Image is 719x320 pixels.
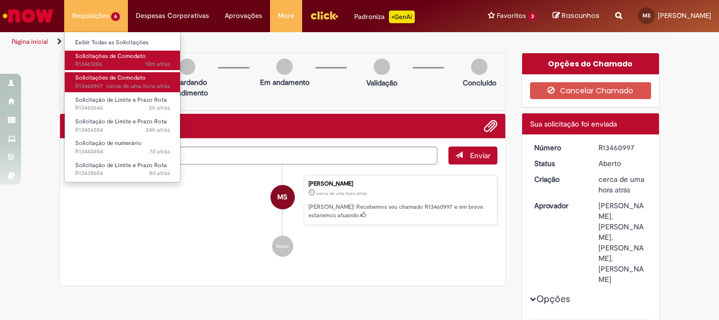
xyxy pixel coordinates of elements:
dt: Aprovador [526,200,591,211]
time: 29/08/2025 09:14:38 [598,174,644,195]
span: MS [277,185,287,210]
ul: Trilhas de página [8,32,472,52]
span: cerca de uma hora atrás [316,190,367,197]
img: ServiceNow [1,5,55,26]
span: R13438656 [75,169,170,178]
span: Solicitações de Comodato [75,74,146,82]
div: [PERSON_NAME] [308,181,492,187]
span: Solicitação de Limite e Prazo Rota [75,161,167,169]
span: 3 [528,12,537,21]
span: 8d atrás [149,169,170,177]
span: cerca de uma hora atrás [598,174,644,195]
span: R13440454 [75,148,170,156]
span: Solicitações de Comodato [75,52,146,60]
time: 22/08/2025 15:28:02 [149,148,170,156]
div: Maria Helena Skroch De Souza [271,185,295,209]
ul: Requisições [64,32,181,182]
button: Enviar [448,147,497,164]
p: [PERSON_NAME]! Recebemos seu chamado R13460997 e em breve estaremos atuando. [308,203,492,219]
img: img-circle-grey.png [179,59,195,75]
time: 29/08/2025 10:00:48 [145,60,170,68]
dt: Criação [526,174,591,185]
p: Concluído [463,77,496,88]
span: Aprovações [225,11,262,21]
time: 22/08/2025 09:21:57 [149,169,170,177]
span: Solicitação de Limite e Prazo Rota [75,96,167,104]
img: img-circle-grey.png [374,59,390,75]
a: Exibir Todas as Solicitações [65,37,181,49]
a: Página inicial [12,37,48,46]
div: R13460997 [598,142,647,153]
a: Aberto R13456554 : Solicitação de Limite e Prazo Rota [65,116,181,135]
span: R13460997 [75,82,170,91]
span: MS [643,12,651,19]
span: Solicitação de numerário [75,139,142,147]
div: Aberto [598,158,647,169]
span: Despesas Corporativas [136,11,209,21]
div: Opções do Chamado [522,53,660,74]
span: 10m atrás [145,60,170,68]
span: More [278,11,294,21]
p: Validação [366,77,397,88]
time: 29/08/2025 08:01:23 [149,104,170,112]
li: Maria Helena Skroch De Souza [68,175,497,226]
span: Favoritos [497,11,526,21]
div: [PERSON_NAME], [PERSON_NAME], [PERSON_NAME], [PERSON_NAME] [598,200,647,285]
button: Adicionar anexos [484,119,497,133]
p: Aguardando atendimento [162,77,213,98]
a: Aberto R13440454 : Solicitação de numerário [65,138,181,157]
span: cerca de uma hora atrás [106,82,170,90]
span: R13456554 [75,126,170,134]
a: Rascunhos [553,11,600,21]
span: 6 [111,12,120,21]
time: 29/08/2025 09:14:38 [316,190,367,197]
textarea: Digite sua mensagem aqui... [68,147,437,164]
span: 24h atrás [146,126,170,134]
dt: Número [526,142,591,153]
a: Aberto R13460997 : Solicitações de Comodato [65,72,181,92]
p: Em andamento [260,77,309,88]
img: img-circle-grey.png [276,59,293,75]
span: Solicitação de Limite e Prazo Rota [75,118,167,125]
span: R13460646 [75,104,170,112]
p: +GenAi [389,11,415,23]
dt: Status [526,158,591,169]
a: Aberto R13460646 : Solicitação de Limite e Prazo Rota [65,94,181,114]
span: Requisições [72,11,109,21]
div: Padroniza [354,11,415,23]
img: img-circle-grey.png [471,59,487,75]
span: 2h atrás [149,104,170,112]
button: Cancelar Chamado [530,82,652,99]
span: Rascunhos [562,11,600,21]
span: 7d atrás [149,148,170,156]
a: Aberto R13461286 : Solicitações de Comodato [65,51,181,70]
ul: Histórico de tíquete [68,164,497,268]
span: Enviar [470,151,491,160]
span: R13461286 [75,60,170,69]
img: click_logo_yellow_360x200.png [310,7,338,23]
span: Sua solicitação foi enviada [530,119,617,129]
time: 28/08/2025 10:13:02 [146,126,170,134]
div: 29/08/2025 09:14:38 [598,174,647,195]
span: [PERSON_NAME] [658,11,711,20]
a: Aberto R13438656 : Solicitação de Limite e Prazo Rota [65,160,181,179]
